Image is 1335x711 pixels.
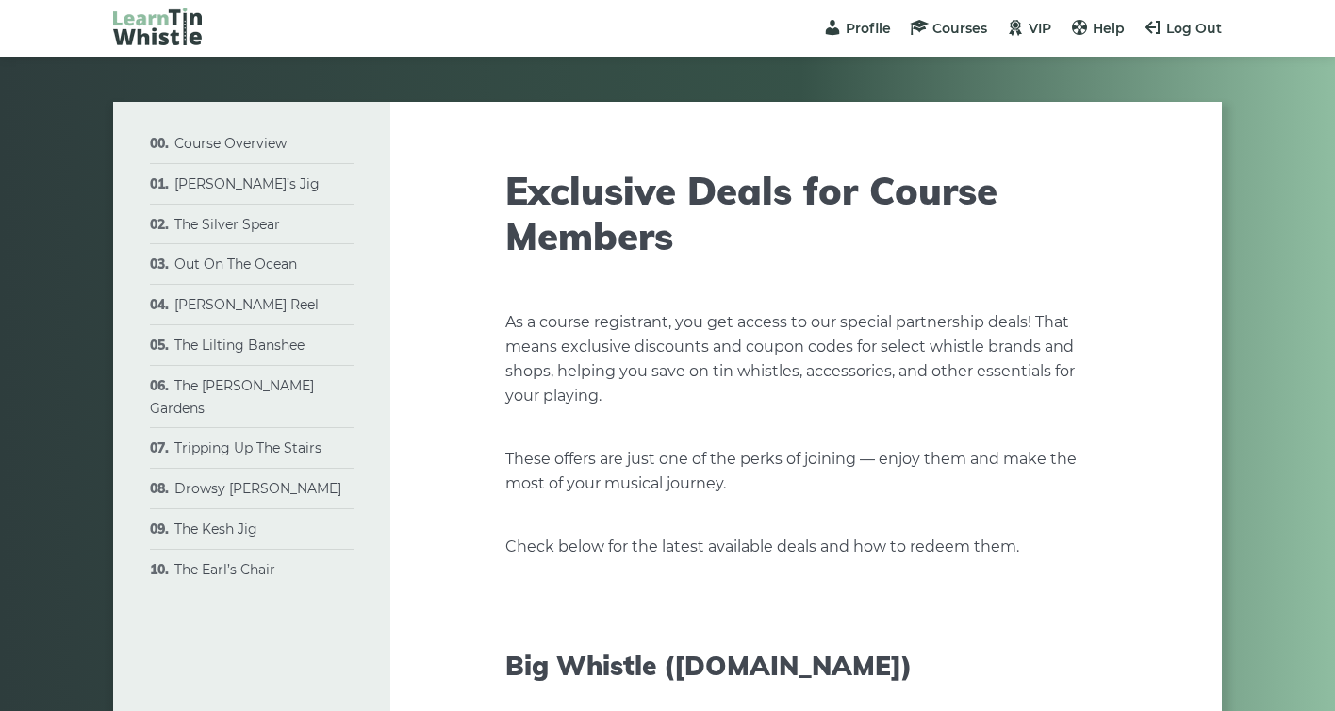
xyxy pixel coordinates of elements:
a: The [PERSON_NAME] Gardens [150,377,314,417]
a: Course Overview [174,135,287,152]
h3: Big Whistle ([DOMAIN_NAME]) [505,650,1107,682]
a: The Silver Spear [174,216,280,233]
a: Out On The Ocean [174,256,297,273]
a: Courses [910,20,987,37]
a: Help [1070,20,1125,37]
p: As a course registrant, you get access to our special partnership deals! That means exclusive dis... [505,310,1107,408]
a: [PERSON_NAME] Reel [174,296,319,313]
p: Check below for the latest available deals and how to redeem them. [505,535,1107,559]
img: LearnTinWhistle.com [113,8,202,45]
p: These offers are just one of the perks of joining — enjoy them and make the most of your musical ... [505,447,1107,496]
span: Help [1093,20,1125,37]
a: Profile [823,20,891,37]
a: The Lilting Banshee [174,337,305,354]
span: Profile [846,20,891,37]
a: Drowsy [PERSON_NAME] [174,480,341,497]
a: VIP [1006,20,1051,37]
a: The Kesh Jig [174,521,257,537]
a: Tripping Up The Stairs [174,439,321,456]
span: VIP [1029,20,1051,37]
a: The Earl’s Chair [174,561,275,578]
h1: Exclusive Deals for Course Members [505,168,1107,258]
a: [PERSON_NAME]’s Jig [174,175,320,192]
a: Log Out [1144,20,1222,37]
span: Courses [932,20,987,37]
span: Log Out [1166,20,1222,37]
